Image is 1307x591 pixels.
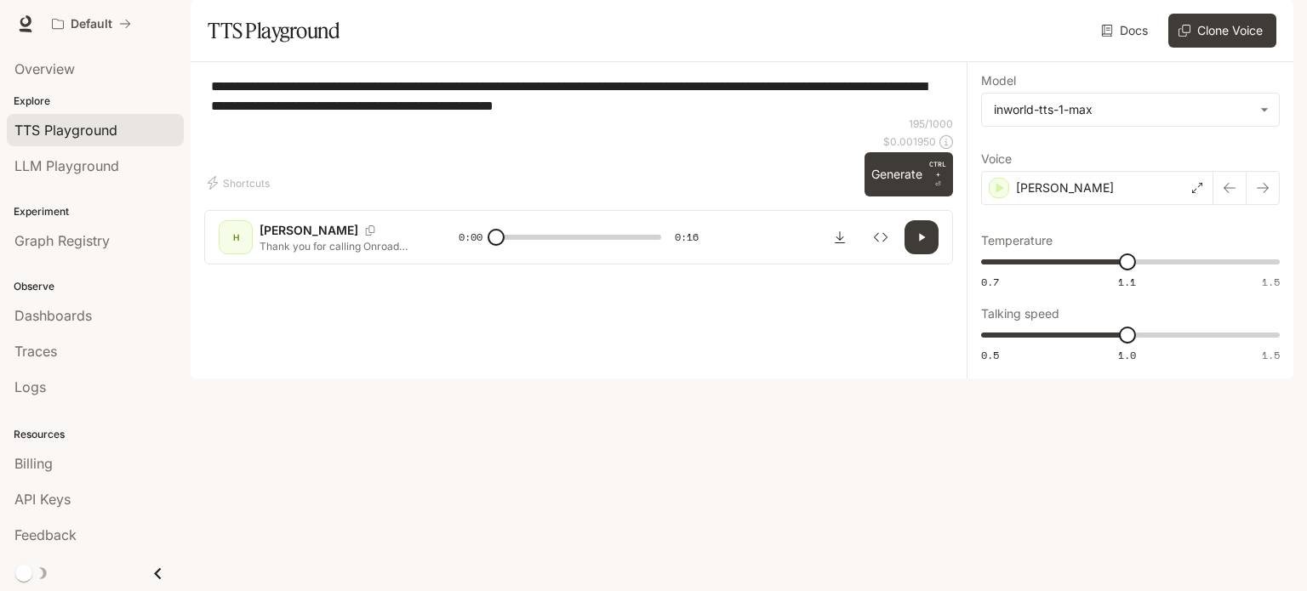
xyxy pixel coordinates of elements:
div: inworld-tts-1-max [982,94,1279,126]
p: $ 0.001950 [883,134,936,149]
p: 195 / 1000 [909,116,953,131]
button: Shortcuts [204,169,277,196]
button: All workspaces [44,7,139,41]
button: Copy Voice ID [358,225,382,236]
button: Download audio [823,220,857,254]
div: H [222,224,249,251]
p: [PERSON_NAME] [260,222,358,239]
p: Talking speed [981,308,1059,320]
p: Thank you for calling Onroad Transport and Logistics. Para Español, presione el uno. For Dispatch... [260,239,418,253]
span: 0:00 [459,229,482,246]
p: Default [71,17,112,31]
span: 0.7 [981,275,999,289]
span: 0.5 [981,348,999,362]
p: Voice [981,153,1012,165]
button: Clone Voice [1168,14,1276,48]
span: 1.5 [1262,348,1280,362]
span: 0:16 [675,229,699,246]
iframe: Intercom live chat [1249,533,1290,574]
p: Temperature [981,235,1053,247]
span: 1.0 [1118,348,1136,362]
a: Docs [1098,14,1155,48]
p: [PERSON_NAME] [1016,179,1114,196]
button: GenerateCTRL +⏎ [865,152,953,196]
p: Model [981,75,1016,87]
p: CTRL + [929,159,946,179]
p: ⏎ [929,159,946,190]
div: inworld-tts-1-max [994,101,1252,118]
button: Inspect [864,220,898,254]
span: 1.5 [1262,275,1280,289]
span: 1.1 [1118,275,1136,289]
h1: TTS Playground [208,14,340,48]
